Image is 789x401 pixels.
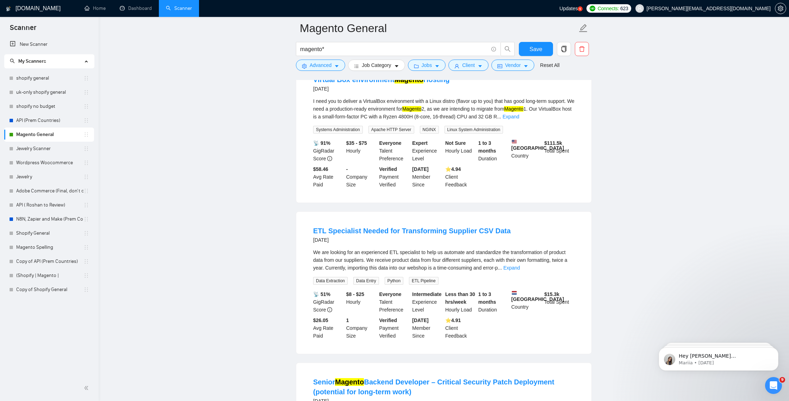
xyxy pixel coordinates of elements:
b: ⭐️ 4.91 [445,317,461,323]
b: $ 111.5k [544,140,562,146]
a: New Scanner [10,37,88,51]
span: user [454,63,459,69]
span: Vendor [505,61,521,69]
b: 1 to 3 months [478,291,496,305]
a: Copy of API (Prem Countries) [16,254,83,269]
span: bars [354,63,359,69]
b: $26.05 [313,317,328,323]
div: Duration [477,139,510,162]
span: user [637,6,642,11]
li: Jewelry [4,170,94,184]
iframe: Intercom live chat [765,377,782,394]
li: Shopify General [4,226,94,240]
span: Connects: [598,5,619,12]
span: holder [83,259,89,264]
button: delete [575,42,589,56]
input: Scanner name... [300,19,577,37]
text: 5 [579,7,581,11]
button: search [501,42,515,56]
div: Company Size [345,165,378,189]
span: Apache HTTP Server [368,126,414,134]
span: ... [498,265,502,271]
span: holder [83,216,89,222]
span: Linux System Administration [445,126,503,134]
a: Wordpress Woocommerce [16,156,83,170]
div: Duration [477,290,510,314]
span: holder [83,230,89,236]
button: idcardVendorcaret-down [491,60,534,71]
span: info-circle [327,156,332,161]
span: Data Extraction [313,277,348,285]
a: API ( Roshan to Review) [16,198,83,212]
b: Verified [379,317,397,323]
b: 📡 51% [313,291,330,297]
li: N8N, Zapier and Make (Prem Countries) [4,212,94,226]
button: userClientcaret-down [448,60,489,71]
a: shopify general [16,71,83,85]
a: Magento Spelling [16,240,83,254]
a: SeniorMagentoBackend Developer – Critical Security Patch Deployment (potential for long-term work) [313,378,554,396]
li: uk-only shopify general [4,85,94,99]
span: My Scanners [18,58,46,64]
span: folder [414,63,419,69]
a: Magento General [16,128,83,142]
b: $ 15.3k [544,291,559,297]
b: Expert [412,140,428,146]
span: setting [302,63,307,69]
a: homeHome [85,5,106,11]
a: Jewelry Scanner [16,142,83,156]
span: search [501,46,514,52]
b: Everyone [379,140,402,146]
div: Member Since [411,316,444,340]
span: Scanner [4,23,42,37]
div: Avg Rate Paid [312,165,345,189]
span: caret-down [478,63,483,69]
div: Total Spent [543,290,576,314]
div: Hourly [345,139,378,162]
b: [DATE] [412,317,428,323]
mark: Magento [335,378,364,386]
a: dashboardDashboard [120,5,152,11]
span: info-circle [327,307,332,312]
div: GigRadar Score [312,290,345,314]
span: Save [529,45,542,54]
b: 1 [346,317,349,323]
div: Experience Level [411,290,444,314]
a: Reset All [540,61,559,69]
a: (Shopify | Magento | [16,269,83,283]
li: Copy of API (Prem Countries) [4,254,94,269]
a: shopify no budget [16,99,83,113]
div: [DATE] [313,236,511,244]
b: Not Sure [445,140,466,146]
a: uk-only shopify general [16,85,83,99]
b: ⭐️ 4.94 [445,166,461,172]
div: Client Feedback [444,165,477,189]
a: N8N, Zapier and Make (Prem Countries) [16,212,83,226]
span: setting [775,6,786,11]
span: NGINX [420,126,439,134]
div: Hourly Load [444,290,477,314]
span: caret-down [334,63,339,69]
div: Payment Verified [378,165,411,189]
span: caret-down [435,63,440,69]
li: Copy of Shopify General [4,283,94,297]
span: holder [83,90,89,95]
span: edit [579,24,588,33]
span: holder [83,132,89,137]
div: Payment Verified [378,316,411,340]
img: 🇺🇸 [512,139,517,144]
span: holder [83,188,89,194]
input: Search Freelance Jobs... [300,45,488,54]
li: Wordpress Woocommerce [4,156,94,170]
li: shopify no budget [4,99,94,113]
button: settingAdvancedcaret-down [296,60,345,71]
a: 5 [578,6,583,11]
img: upwork-logo.png [590,6,595,11]
div: [DATE] [313,85,449,93]
span: Python [385,277,403,285]
span: Jobs [422,61,432,69]
b: 📡 91% [313,140,330,146]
